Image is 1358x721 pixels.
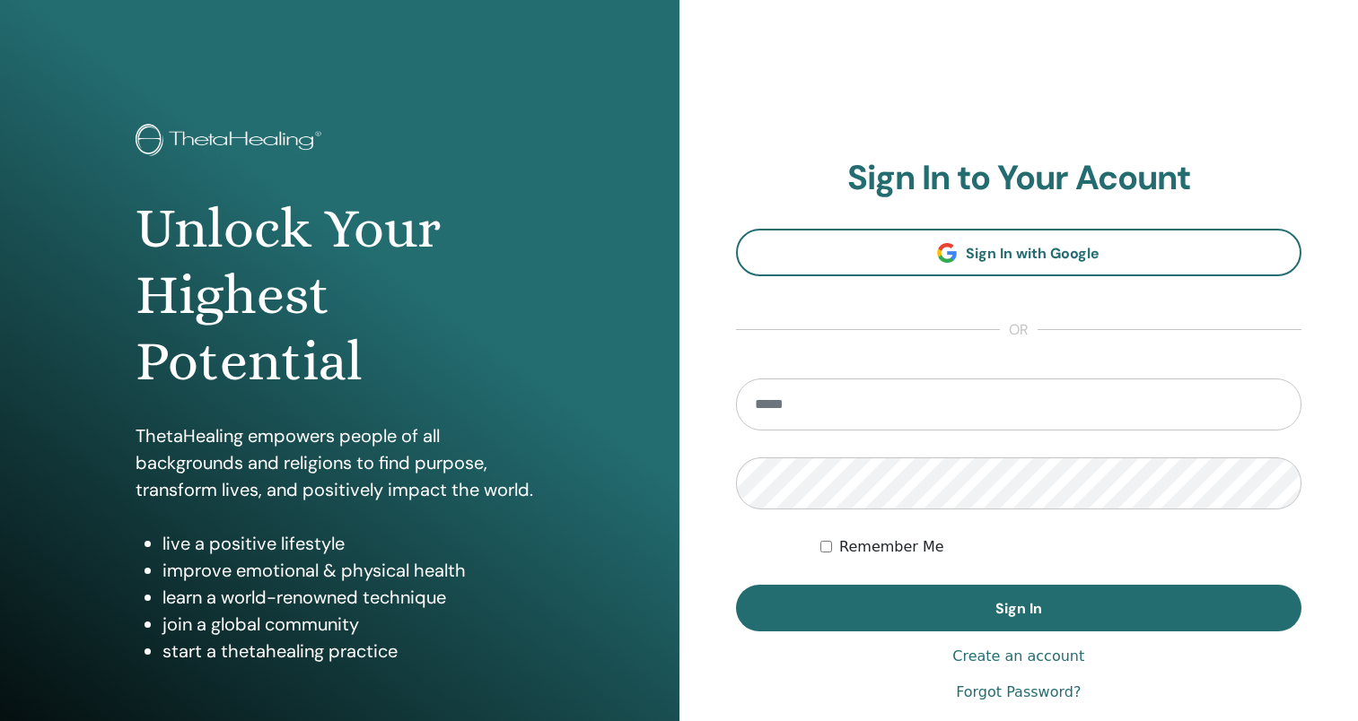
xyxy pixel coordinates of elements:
a: Create an account [952,646,1084,667]
span: or [1000,319,1038,341]
li: join a global community [162,611,543,638]
button: Sign In [736,585,1302,631]
li: start a thetahealing practice [162,638,543,665]
a: Sign In with Google [736,229,1302,276]
li: live a positive lifestyle [162,530,543,557]
h1: Unlock Your Highest Potential [136,195,543,395]
h2: Sign In to Your Acount [736,158,1302,199]
span: Sign In [995,599,1042,618]
a: Forgot Password? [956,682,1081,703]
label: Remember Me [839,536,944,558]
li: learn a world-renowned technique [162,584,543,611]
li: improve emotional & physical health [162,557,543,584]
span: Sign In with Google [966,244,1100,263]
div: Keep me authenticated indefinitely or until I manually logout [820,536,1301,558]
p: ThetaHealing empowers people of all backgrounds and religions to find purpose, transform lives, a... [136,422,543,503]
